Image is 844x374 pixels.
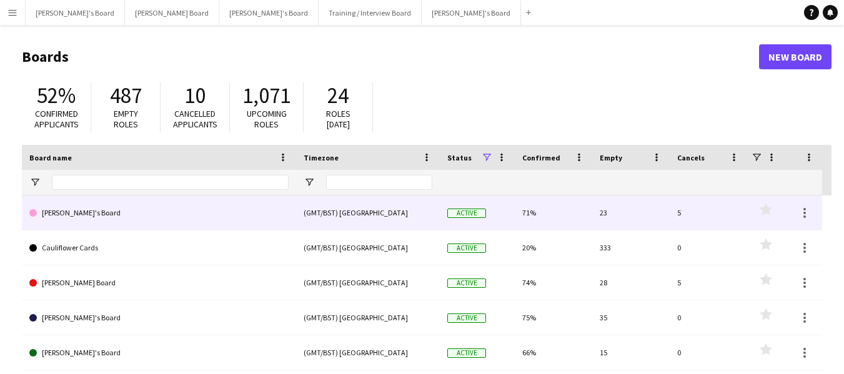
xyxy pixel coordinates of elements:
div: (GMT/BST) [GEOGRAPHIC_DATA] [296,300,440,335]
span: Status [447,153,472,162]
span: Empty roles [114,108,138,130]
div: 23 [592,195,670,230]
a: [PERSON_NAME] Board [29,265,289,300]
input: Board name Filter Input [52,175,289,190]
div: 35 [592,300,670,335]
button: [PERSON_NAME]'s Board [219,1,319,25]
span: 487 [110,82,142,109]
div: 20% [515,230,592,265]
div: (GMT/BST) [GEOGRAPHIC_DATA] [296,195,440,230]
div: 0 [670,300,747,335]
span: Active [447,313,486,323]
div: 71% [515,195,592,230]
h1: Boards [22,47,759,66]
a: [PERSON_NAME]'s Board [29,335,289,370]
div: 66% [515,335,592,370]
span: Active [447,244,486,253]
span: Active [447,209,486,218]
button: [PERSON_NAME]'s Board [422,1,521,25]
span: Active [447,348,486,358]
button: Open Filter Menu [304,177,315,188]
a: Cauliflower Cards [29,230,289,265]
div: (GMT/BST) [GEOGRAPHIC_DATA] [296,230,440,265]
a: [PERSON_NAME]'s Board [29,300,289,335]
div: 0 [670,230,747,265]
a: [PERSON_NAME]'s Board [29,195,289,230]
div: 0 [670,335,747,370]
span: Board name [29,153,72,162]
button: Open Filter Menu [29,177,41,188]
a: New Board [759,44,832,69]
span: Confirmed [522,153,560,162]
span: Upcoming roles [247,108,287,130]
span: Cancelled applicants [173,108,217,130]
div: 333 [592,230,670,265]
span: Roles [DATE] [326,108,350,130]
span: Timezone [304,153,339,162]
button: [PERSON_NAME]'s Board [26,1,125,25]
div: 74% [515,265,592,300]
button: Training / Interview Board [319,1,422,25]
span: Active [447,278,486,288]
div: 5 [670,195,747,230]
div: (GMT/BST) [GEOGRAPHIC_DATA] [296,335,440,370]
div: 15 [592,335,670,370]
div: 75% [515,300,592,335]
div: 5 [670,265,747,300]
span: Cancels [677,153,705,162]
span: 52% [37,82,76,109]
input: Timezone Filter Input [326,175,432,190]
span: 10 [184,82,206,109]
span: Confirmed applicants [34,108,79,130]
span: 1,071 [242,82,290,109]
div: (GMT/BST) [GEOGRAPHIC_DATA] [296,265,440,300]
span: 24 [327,82,349,109]
div: 28 [592,265,670,300]
span: Empty [600,153,622,162]
button: [PERSON_NAME] Board [125,1,219,25]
